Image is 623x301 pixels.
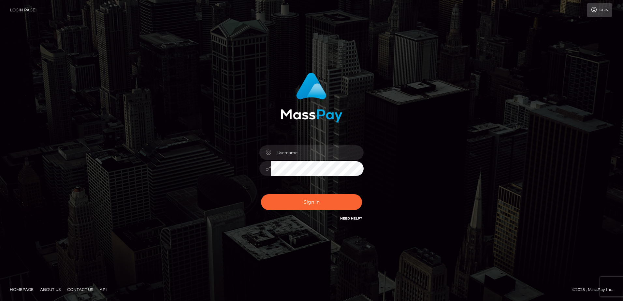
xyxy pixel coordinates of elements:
a: About Us [37,284,63,294]
input: Username... [271,145,364,160]
a: Contact Us [65,284,96,294]
a: Login [587,3,612,17]
a: Need Help? [340,216,362,221]
a: Login Page [10,3,35,17]
a: Homepage [7,284,36,294]
img: MassPay Login [281,73,342,122]
button: Sign in [261,194,362,210]
div: © 2025 , MassPay Inc. [572,286,618,293]
a: API [97,284,109,294]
